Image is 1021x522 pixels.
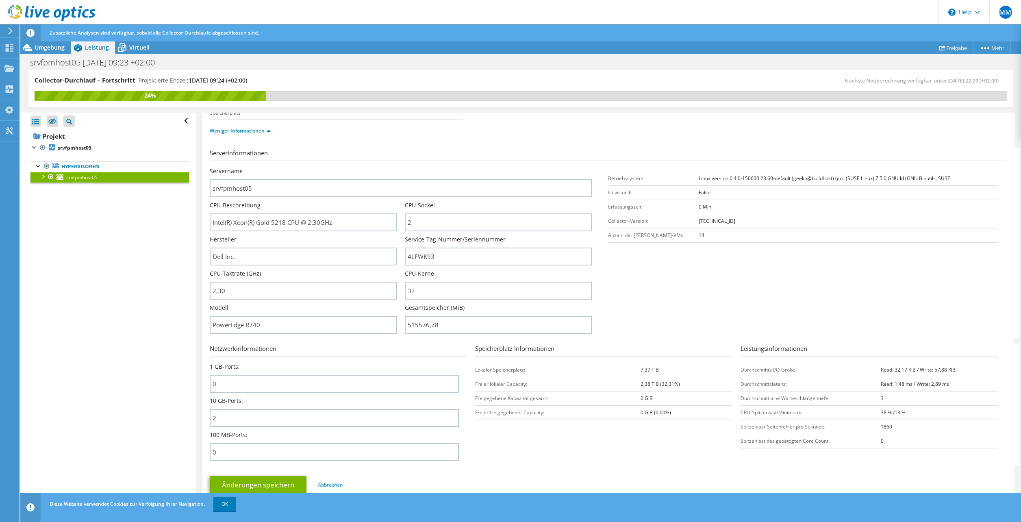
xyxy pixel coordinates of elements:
h3: Leistungsinformationen [741,344,998,357]
label: Service-Tag-Nummer/Seriennummer [405,235,506,244]
td: Ist virtuell: [608,185,699,200]
a: Abbrechen [318,481,343,488]
label: Servername [210,167,243,175]
b: 0 GiB (0,00%) [641,409,671,416]
b: 3 [881,395,884,402]
td: Durchschnittslatenz: [741,377,880,391]
label: Hersteller [210,235,237,244]
span: srvfpmhost05 [66,174,98,181]
span: Leistung [85,43,109,51]
span: Diese Website verwendet Cookies zur Verfolgung Ihrer Navigation. [50,500,205,507]
a: Änderungen speichern [210,476,306,494]
svg: \n [948,9,956,16]
td: CPU-Spitzenlast/Minimum: [741,405,880,420]
label: 100 MB-Ports: [210,431,248,439]
label: CPU-Kerne [405,270,434,278]
b: 14 [699,232,704,239]
a: Mehr [973,41,1011,54]
span: [DATE] 22:29 (+02:00) [947,77,999,84]
b: 7,37 TiB [641,366,659,373]
td: Collector-Version: [608,214,699,228]
div: 24% [35,91,266,100]
b: Read: 1,48 ms / Write: 2,89 ms [881,381,949,387]
label: Gesamtspeicher (MiB) [405,304,465,312]
a: Hypervisoren [30,161,189,172]
td: Anzahl der [PERSON_NAME]-VMs: [608,228,699,242]
b: srvfpmhost05 [58,144,91,151]
span: Zusätzliche Analysen sind verfügbar, sobald alle Collector-Durchläufe abgeschlossen sind. [50,29,259,36]
span: Virtuell [129,43,150,51]
span: MM [999,6,1012,19]
b: 0 Min. [699,203,713,210]
h3: Speicherplatz Informationen [475,344,732,357]
a: srvfpmhost05 [30,172,189,183]
b: 1860 [881,423,892,430]
label: Modell [210,304,228,312]
a: Weniger Informationen [210,127,271,134]
td: Spitzenlast des gesättigten Core Count: [741,434,880,448]
b: False [699,189,710,196]
span: Umgebung [35,43,65,51]
b: 0 [881,437,884,444]
td: Durchschnittliche Warteschlangentiefe: [741,391,880,405]
td: Spitzenlast-Seitenfehler pro Sekunde: [741,420,880,434]
a: OK [213,497,236,511]
b: Linux version 6.4.0-150600.23.60-default (geeko@buildhost) (gcc (SUSE Linux) 7.5.0 GNU ld (GNU Bi... [699,175,950,182]
label: CPU-Beschreibung [210,201,261,209]
b: 0 GiB [641,395,653,402]
b: [TECHNICAL_ID] [699,217,735,224]
a: Freigabe [933,41,973,54]
td: Erfassungszeit: [608,200,699,214]
td: Lokaler Speicherplatz: [475,363,641,377]
span: [DATE] 09:24 (+02:00) [190,76,247,84]
label: 10 GB-Ports: [210,397,243,405]
b: 2,38 TiB (32,31%) [641,381,680,387]
h3: Serverinformationen [210,148,1006,161]
td: Freigegebene Kapazität gesamt: [475,391,641,405]
b: 38 % /13 % [881,409,906,416]
a: srvfpmhost05 [30,143,189,153]
b: Read: 32,17 KiB / Write: 57,88 KiB [881,366,956,373]
td: Freier freigegebener Capacity: [475,405,641,420]
h1: srvfpmhost05 [DATE] 09:23 +02:00 [26,58,167,67]
td: Freier lokaler Capacity: [475,377,641,391]
label: CPU-Taktrate (GHz) [210,270,261,278]
label: CPU-Sockel [405,201,435,209]
td: Betriebssystem: [608,171,699,185]
a: Projekt [30,130,189,143]
h4: Projektierte Endzeit: [139,76,247,85]
h3: Netzwerkinformationen [210,344,467,357]
span: Nächste Neuberechnung verfügbar unter [845,77,1003,84]
label: 1 GB-Ports: [210,363,240,371]
td: Durchschnitts I/O-Größe: [741,363,880,377]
